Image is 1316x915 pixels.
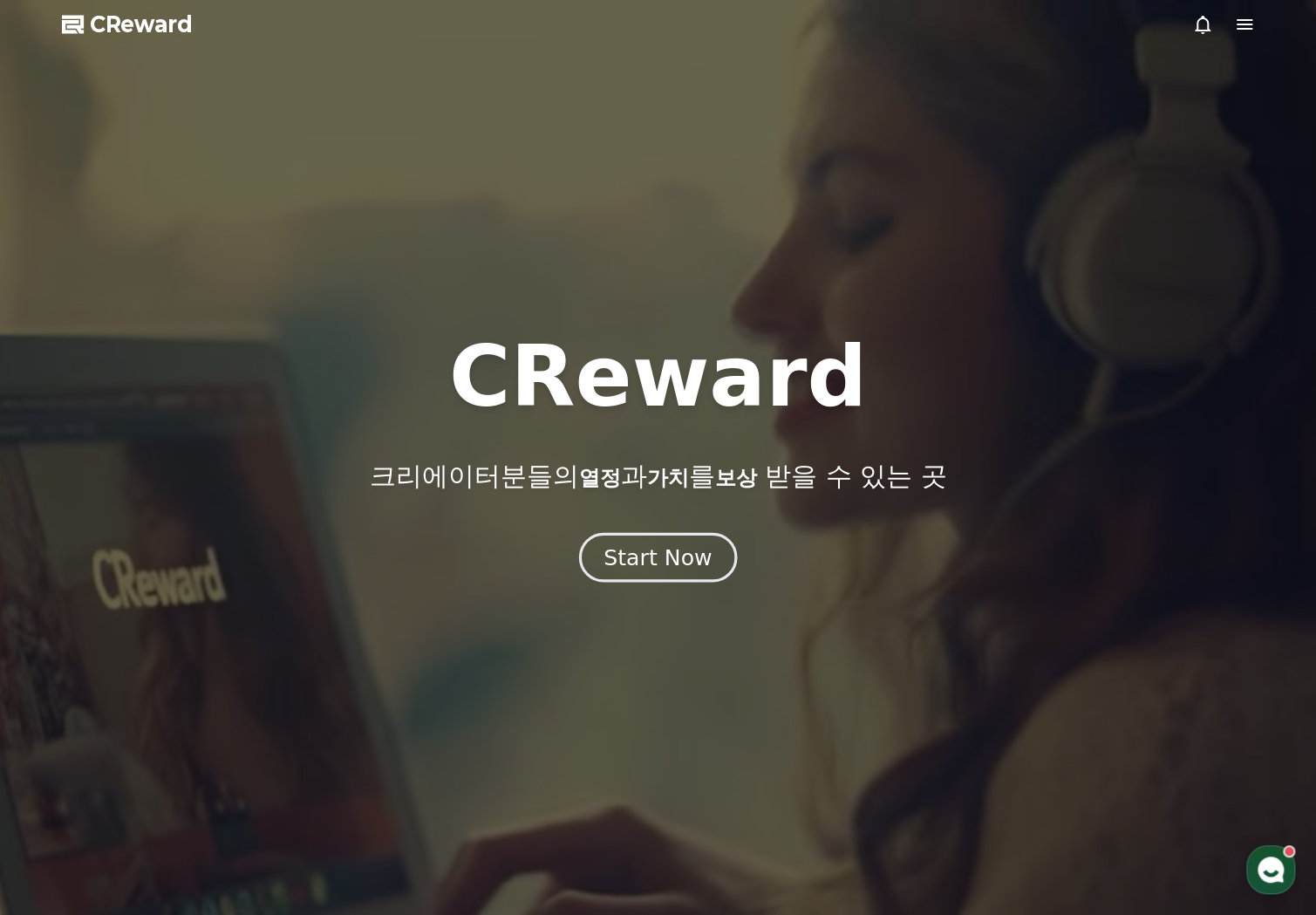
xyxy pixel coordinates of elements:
[55,579,65,593] span: 홈
[449,335,867,419] h1: CReward
[646,466,688,490] span: 가치
[603,543,712,572] div: Start Now
[115,553,225,597] a: 대화
[583,551,733,568] a: Start Now
[62,10,193,38] a: CReward
[90,10,193,38] span: CReward
[5,553,115,597] a: 홈
[225,553,335,597] a: 설정
[369,461,946,492] p: 크리에이터분들의 과 를 받을 수 있는 곳
[160,580,181,594] span: 대화
[579,532,737,582] button: Start Now
[578,466,620,490] span: 열정
[714,466,756,490] span: 보상
[269,579,290,593] span: 설정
